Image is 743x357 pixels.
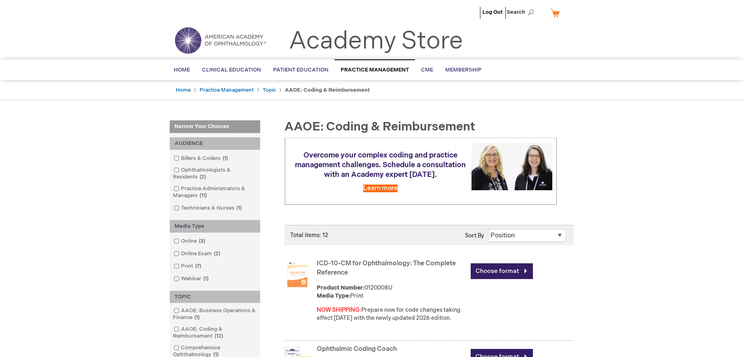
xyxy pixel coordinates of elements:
div: Prepare now for code changes taking effect [DATE] with the newly updated 2026 edition. [317,306,467,322]
a: Online3 [172,237,208,245]
strong: Media Type: [317,292,350,299]
a: AAOE: Coding & Reimbursement12 [172,325,258,340]
img: Schedule a consultation with an Academy expert today [471,143,552,190]
span: 12 [213,333,225,339]
span: Search [507,4,537,20]
span: Overcome your complex coding and practice management challenges. Schedule a consultation with an ... [295,151,466,179]
span: Home [174,67,190,73]
a: Practice Management [200,87,254,93]
a: Academy Store [289,27,463,56]
span: 11 [198,192,209,199]
span: 1 [234,205,244,211]
span: Clinical Education [202,67,261,73]
span: 2 [212,250,222,257]
a: AAOE: Business Operations & Finance1 [172,307,258,321]
span: CME [421,67,433,73]
a: Log Out [482,9,503,15]
a: Practice Administrators & Managers11 [172,185,258,199]
a: Home [176,87,191,93]
span: 3 [197,238,207,244]
span: 2 [198,174,208,180]
span: 1 [192,314,202,321]
a: Topic [263,87,276,93]
a: Billers & Coders1 [172,155,231,162]
a: Print7 [172,262,204,270]
div: TOPIC [170,291,260,303]
a: Ophthalmic Coding Coach [317,345,397,353]
label: Sort By [465,232,484,239]
div: Media Type [170,220,260,233]
span: Patient Education [273,67,328,73]
a: Ophthalmologists & Residents2 [172,166,258,181]
strong: Product Number: [317,284,364,291]
span: Practice Management [341,67,409,73]
span: AAOE: Coding & Reimbursement [284,120,475,134]
div: 0120008U Print [317,284,467,300]
span: 1 [201,275,210,282]
font: NOW SHIPPING: [317,307,361,313]
div: AUDIENCE [170,137,260,150]
a: Learn more [363,185,398,192]
strong: Narrow Your Choices [170,120,260,133]
a: Webinar1 [172,275,212,283]
span: 7 [193,263,203,269]
a: Online Exam2 [172,250,223,258]
strong: AAOE: Coding & Reimbursement [285,87,370,93]
span: Total items: 12 [290,232,328,239]
span: Membership [445,67,482,73]
a: Choose format [471,263,533,279]
span: 1 [221,155,230,162]
a: ICD-10-CM for Ophthalmology: The Complete Reference [317,260,456,277]
a: Technicians & Nurses1 [172,204,245,212]
img: ICD-10-CM for Ophthalmology: The Complete Reference [284,261,310,287]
